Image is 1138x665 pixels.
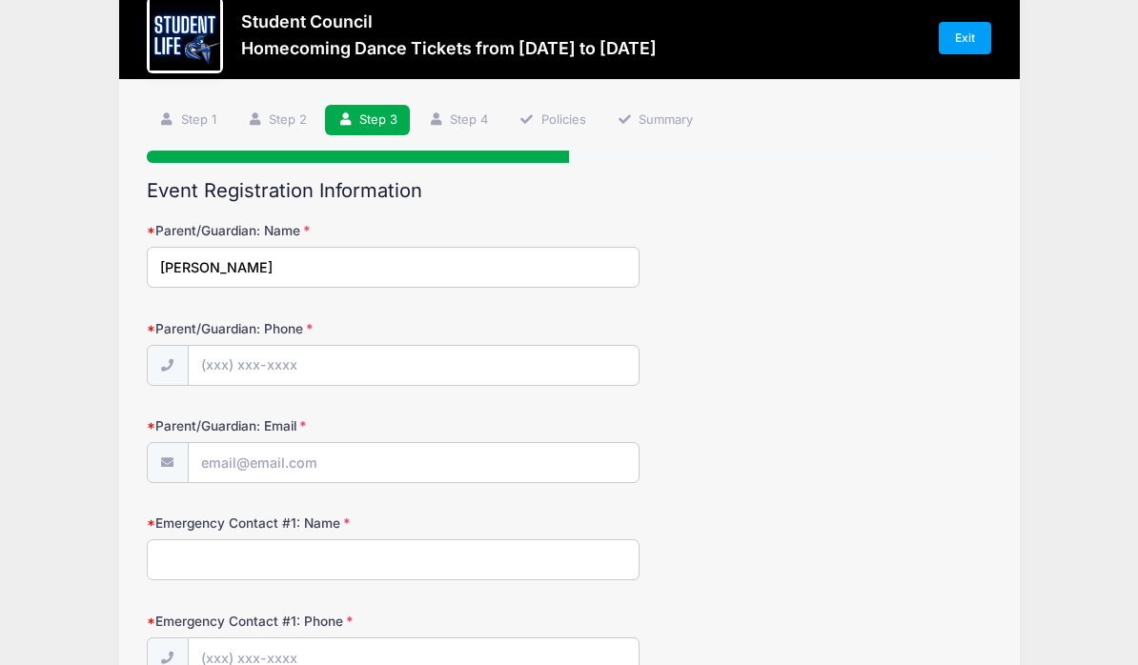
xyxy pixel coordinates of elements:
[147,221,428,240] label: Parent/Guardian: Name
[325,105,410,136] a: Step 3
[147,416,428,435] label: Parent/Guardian: Email
[188,345,640,386] input: (xxx) xxx-xxxx
[147,179,992,202] h2: Event Registration Information
[241,11,657,31] h3: Student Council
[417,105,501,136] a: Step 4
[147,514,428,533] label: Emergency Contact #1: Name
[939,22,992,54] a: Exit
[234,105,319,136] a: Step 2
[188,442,640,483] input: email@email.com
[147,105,229,136] a: Step 1
[507,105,599,136] a: Policies
[604,105,705,136] a: Summary
[147,319,428,338] label: Parent/Guardian: Phone
[147,612,428,631] label: Emergency Contact #1: Phone
[241,38,657,58] h3: Homecoming Dance Tickets from [DATE] to [DATE]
